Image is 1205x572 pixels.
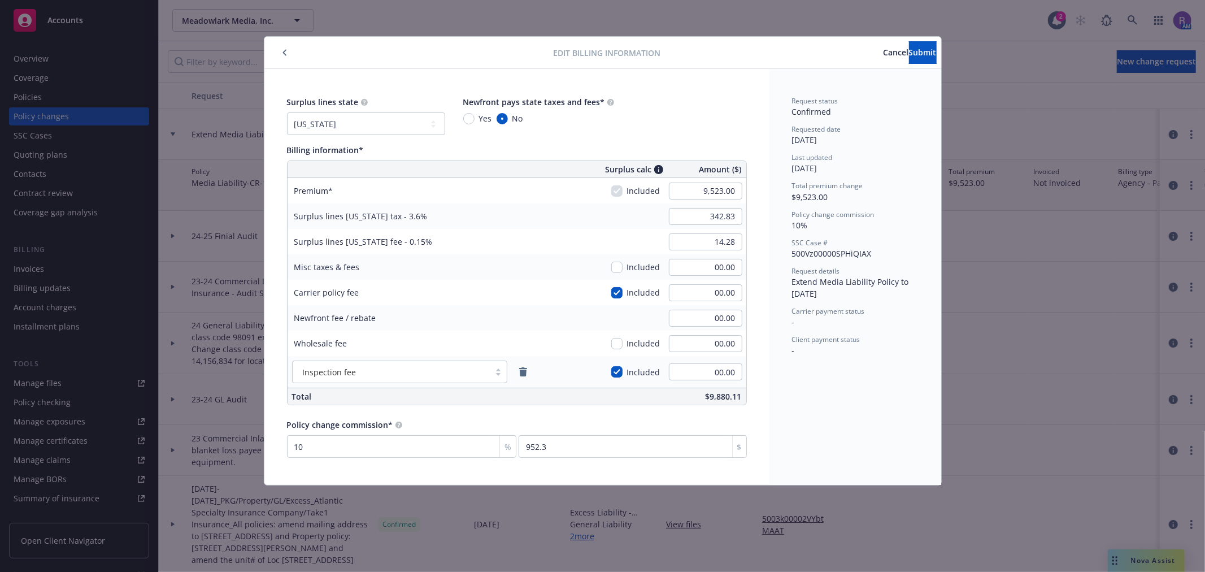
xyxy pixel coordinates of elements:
[792,163,817,174] span: [DATE]
[909,41,937,64] button: Submit
[669,284,742,301] input: 0.00
[294,262,360,272] span: Misc taxes & fees
[792,106,832,117] span: Confirmed
[792,192,828,202] span: $9,523.00
[627,366,660,378] span: Included
[504,441,511,453] span: %
[606,163,652,175] span: Surplus calc
[463,97,605,107] span: Newfront pays state taxes and fees*
[287,419,393,430] span: Policy change commission*
[792,96,838,106] span: Request status
[792,248,872,259] span: 500Vz00000SPHiQIAX
[512,112,523,124] span: No
[669,208,742,225] input: 0.00
[294,236,433,247] span: Surplus lines [US_STATE] fee - 0.15%
[554,47,661,59] span: Edit billing information
[792,317,795,327] span: -
[669,310,742,327] input: 0.00
[699,163,742,175] span: Amount ($)
[479,112,492,124] span: Yes
[792,345,795,356] span: -
[792,306,865,316] span: Carrier payment status
[884,41,909,64] button: Cancel
[294,287,359,298] span: Carrier policy fee
[669,233,742,250] input: 0.00
[294,185,333,196] span: Premium
[303,366,356,378] span: Inspection fee
[792,135,817,145] span: [DATE]
[792,124,841,134] span: Requested date
[884,47,909,58] span: Cancel
[292,391,312,402] span: Total
[516,365,530,379] a: remove
[669,363,742,380] input: 0.00
[792,210,875,219] span: Policy change commission
[792,153,833,162] span: Last updated
[669,259,742,276] input: 0.00
[737,441,742,453] span: $
[669,183,742,200] input: 0.00
[909,47,937,58] span: Submit
[287,97,359,107] span: Surplus lines state
[792,238,828,248] span: SSC Case #
[287,145,364,155] span: Billing information*
[792,266,840,276] span: Request details
[294,211,428,222] span: Surplus lines [US_STATE] tax - 3.6%
[298,366,485,378] span: Inspection fee
[497,113,508,124] input: No
[294,313,376,323] span: Newfront fee / rebate
[792,276,911,299] span: Extend Media Liability Policy to [DATE]
[706,391,742,402] span: $9,880.11
[463,113,475,124] input: Yes
[627,337,660,349] span: Included
[627,185,660,197] span: Included
[669,335,742,352] input: 0.00
[294,338,347,349] span: Wholesale fee
[792,335,860,344] span: Client payment status
[792,181,863,190] span: Total premium change
[792,220,808,231] span: 10%
[627,287,660,298] span: Included
[627,261,660,273] span: Included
